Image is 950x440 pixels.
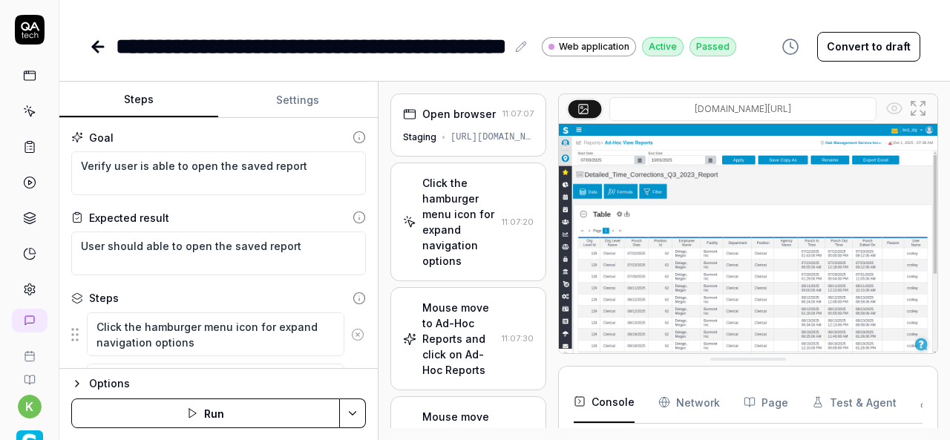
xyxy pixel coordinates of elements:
[502,333,534,344] time: 11:07:30
[59,82,218,118] button: Steps
[71,312,366,357] div: Suggestions
[502,217,534,227] time: 11:07:20
[422,300,496,378] div: Mouse move to Ad-Hoc Reports and click on Ad-Hoc Reports
[344,320,370,349] button: Remove step
[6,362,53,386] a: Documentation
[89,210,169,226] div: Expected result
[658,381,720,423] button: Network
[89,290,119,306] div: Steps
[773,32,808,62] button: View version history
[817,32,920,62] button: Convert to draft
[689,37,736,56] div: Passed
[642,37,684,56] div: Active
[451,131,534,144] div: [URL][DOMAIN_NAME]
[403,131,436,144] div: Staging
[218,82,377,118] button: Settings
[12,309,47,332] a: New conversation
[71,363,366,408] div: Suggestions
[89,375,366,393] div: Options
[71,398,340,428] button: Run
[812,381,897,423] button: Test & Agent
[882,96,906,120] button: Show all interative elements
[422,175,496,269] div: Click the hamburger menu icon for expand navigation options
[71,375,366,393] button: Options
[574,381,635,423] button: Console
[18,395,42,418] button: k
[744,381,788,423] button: Page
[422,106,496,122] div: Open browser
[542,36,636,56] a: Web application
[502,108,534,119] time: 11:07:07
[89,130,114,145] div: Goal
[559,40,629,53] span: Web application
[559,124,937,361] img: Screenshot
[6,338,53,362] a: Book a call with us
[906,96,930,120] button: Open in full screen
